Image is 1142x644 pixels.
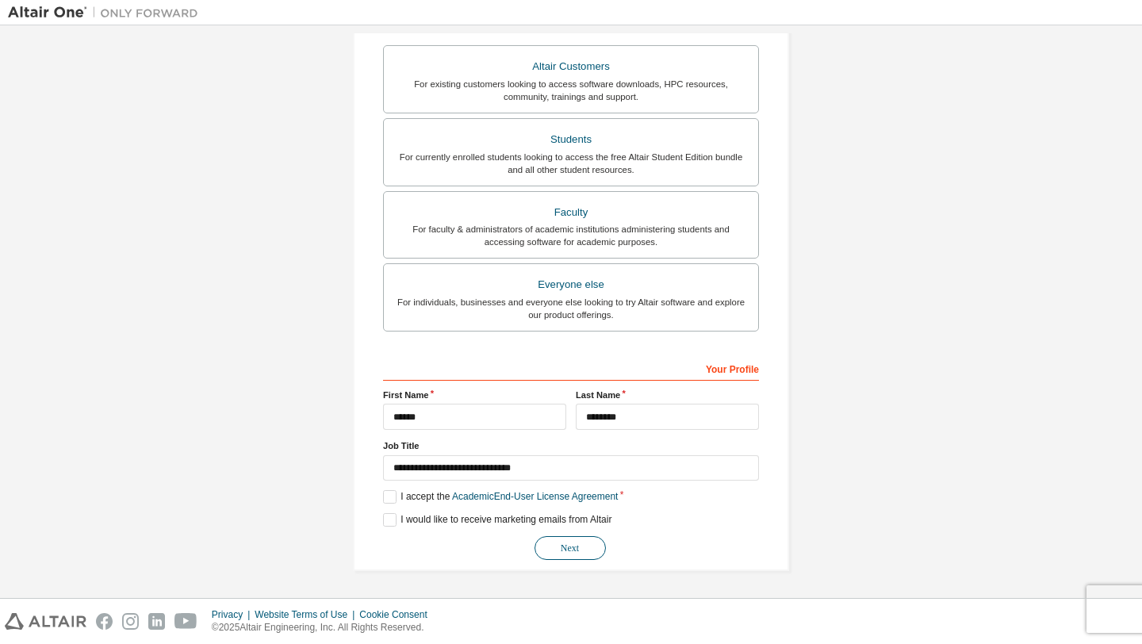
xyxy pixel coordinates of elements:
button: Next [535,536,606,560]
img: youtube.svg [174,613,197,630]
div: For individuals, businesses and everyone else looking to try Altair software and explore our prod... [393,296,749,321]
p: © 2025 Altair Engineering, Inc. All Rights Reserved. [212,621,437,634]
label: Job Title [383,439,759,452]
div: Students [393,128,749,151]
label: I accept the [383,490,618,504]
div: Cookie Consent [359,608,436,621]
div: For faculty & administrators of academic institutions administering students and accessing softwa... [393,223,749,248]
div: Privacy [212,608,255,621]
div: Altair Customers [393,56,749,78]
label: I would like to receive marketing emails from Altair [383,513,611,527]
label: First Name [383,389,566,401]
label: Last Name [576,389,759,401]
img: facebook.svg [96,613,113,630]
img: linkedin.svg [148,613,165,630]
div: Your Profile [383,355,759,381]
div: Faculty [393,201,749,224]
div: For currently enrolled students looking to access the free Altair Student Edition bundle and all ... [393,151,749,176]
div: For existing customers looking to access software downloads, HPC resources, community, trainings ... [393,78,749,103]
a: Academic End-User License Agreement [452,491,618,502]
div: Everyone else [393,274,749,296]
img: instagram.svg [122,613,139,630]
img: Altair One [8,5,206,21]
img: altair_logo.svg [5,613,86,630]
div: Website Terms of Use [255,608,359,621]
